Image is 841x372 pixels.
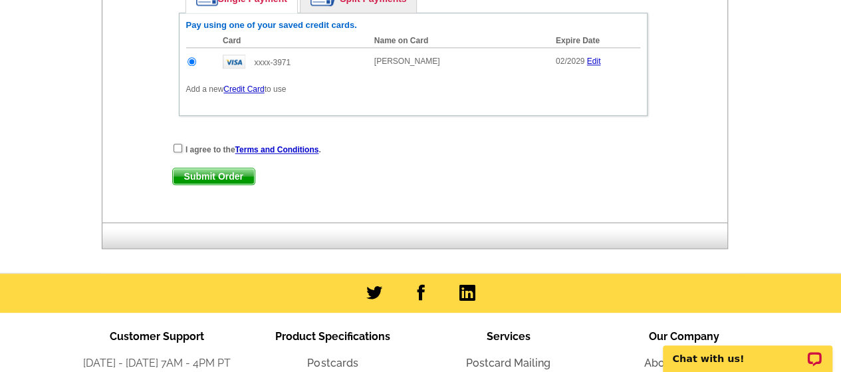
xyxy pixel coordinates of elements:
span: Submit Order [173,168,255,184]
a: Postcard Mailing [466,357,550,369]
li: [DATE] - [DATE] 7AM - 4PM PT [69,355,245,371]
span: Product Specifications [275,330,390,343]
a: Postcards [307,357,358,369]
span: Customer Support [110,330,204,343]
a: About the Team [644,357,724,369]
iframe: LiveChat chat widget [654,330,841,372]
a: Credit Card [223,85,264,94]
img: visa.gif [223,55,245,69]
span: [PERSON_NAME] [374,57,440,66]
a: Edit [587,57,601,66]
th: Name on Card [368,34,549,48]
a: Terms and Conditions [235,145,319,154]
span: 02/2029 [556,57,584,66]
p: Add a new to use [186,83,640,95]
strong: I agree to the . [185,145,321,154]
span: Services [487,330,531,343]
span: Our Company [649,330,719,343]
span: xxxx-3971 [254,58,291,67]
h6: Pay using one of your saved credit cards. [186,20,640,31]
th: Card [216,34,368,48]
th: Expire Date [549,34,640,48]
